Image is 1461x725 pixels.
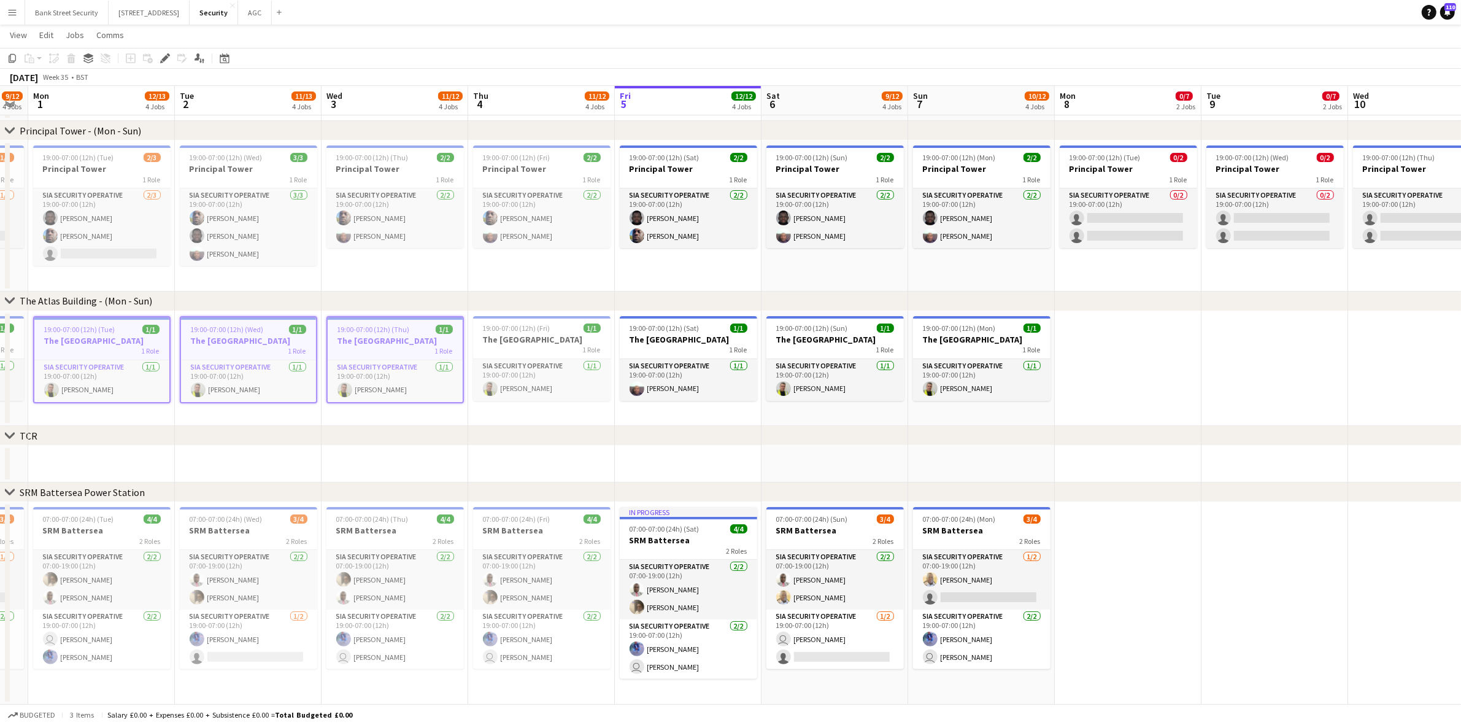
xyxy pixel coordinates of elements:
span: Wed [1353,90,1369,101]
app-job-card: 07:00-07:00 (24h) (Thu)4/4SRM Battersea2 RolesSIA Security Operative2/207:00-19:00 (12h)[PERSON_N... [326,507,464,669]
app-card-role: SIA Security Operative2/219:00-07:00 (12h)[PERSON_NAME][PERSON_NAME] [766,188,904,248]
app-card-role: SIA Security Operative3/319:00-07:00 (12h)[PERSON_NAME][PERSON_NAME][PERSON_NAME] [180,188,317,266]
div: 4 Jobs [732,102,755,111]
h3: The [GEOGRAPHIC_DATA] [181,335,316,346]
app-job-card: 07:00-07:00 (24h) (Fri)4/4SRM Battersea2 RolesSIA Security Operative2/207:00-19:00 (12h)[PERSON_N... [473,507,611,669]
h3: Principal Tower [180,163,317,174]
span: 1 Role [143,175,161,184]
app-card-role: SIA Security Operative2/219:00-07:00 (12h)[PERSON_NAME][PERSON_NAME] [913,188,1050,248]
h3: The [GEOGRAPHIC_DATA] [473,334,611,345]
a: 110 [1440,5,1455,20]
div: 19:00-07:00 (12h) (Sat)2/2Principal Tower1 RoleSIA Security Operative2/219:00-07:00 (12h)[PERSON_... [620,145,757,248]
span: 12/13 [145,91,169,101]
span: 2 Roles [580,537,601,546]
app-job-card: 07:00-07:00 (24h) (Wed)3/4SRM Battersea2 RolesSIA Security Operative2/207:00-19:00 (12h)[PERSON_N... [180,507,317,669]
span: Mon [1060,90,1076,101]
h3: Principal Tower [326,163,464,174]
app-job-card: 19:00-07:00 (12h) (Wed)1/1The [GEOGRAPHIC_DATA]1 RoleSIA Security Operative1/119:00-07:00 (12h)[P... [180,316,317,403]
div: 4 Jobs [2,102,22,111]
span: Sat [766,90,780,101]
span: 19:00-07:00 (12h) (Mon) [923,153,996,162]
app-job-card: 19:00-07:00 (12h) (Wed)3/3Principal Tower1 RoleSIA Security Operative3/319:00-07:00 (12h)[PERSON_... [180,145,317,266]
span: 1/1 [289,325,306,334]
app-card-role: SIA Security Operative2/207:00-19:00 (12h)[PERSON_NAME][PERSON_NAME] [766,550,904,610]
button: Bank Street Security [25,1,109,25]
span: Sun [913,90,928,101]
div: 19:00-07:00 (12h) (Fri)1/1The [GEOGRAPHIC_DATA]1 RoleSIA Security Operative1/119:00-07:00 (12h)[P... [473,316,611,401]
div: 4 Jobs [882,102,902,111]
span: 19:00-07:00 (12h) (Tue) [1070,153,1141,162]
span: 19:00-07:00 (12h) (Thu) [1363,153,1435,162]
h3: SRM Battersea [766,525,904,536]
span: 3/4 [1023,514,1041,524]
app-card-role: SIA Security Operative0/219:00-07:00 (12h) [1206,188,1344,248]
span: 07:00-07:00 (24h) (Sat) [630,524,700,533]
span: 0/2 [1170,153,1187,162]
div: 4 Jobs [145,102,169,111]
div: 07:00-07:00 (24h) (Sun)3/4SRM Battersea2 RolesSIA Security Operative2/207:00-19:00 (12h)[PERSON_N... [766,507,904,669]
span: 1 Role [730,345,747,354]
span: 10 [1351,97,1369,111]
span: 19:00-07:00 (12h) (Fri) [483,153,550,162]
span: Comms [96,29,124,41]
span: 110 [1444,3,1456,11]
span: 1/1 [1023,324,1041,333]
span: 1/1 [730,324,747,333]
span: 07:00-07:00 (24h) (Thu) [336,514,409,524]
app-job-card: 19:00-07:00 (12h) (Mon)1/1The [GEOGRAPHIC_DATA]1 RoleSIA Security Operative1/119:00-07:00 (12h)[P... [913,316,1050,401]
span: 4/4 [730,524,747,533]
app-job-card: 19:00-07:00 (12h) (Tue)1/1The [GEOGRAPHIC_DATA]1 RoleSIA Security Operative1/119:00-07:00 (12h)[P... [33,316,171,403]
a: Edit [34,27,58,43]
span: 1 Role [290,175,307,184]
span: 2 Roles [727,546,747,556]
app-job-card: 19:00-07:00 (12h) (Tue)2/3Principal Tower1 RoleSIA Security Operative2/319:00-07:00 (12h)[PERSON_... [33,145,171,266]
button: Budgeted [6,708,57,722]
span: 4/4 [437,514,454,524]
h3: SRM Battersea [620,535,757,546]
app-card-role: SIA Security Operative0/219:00-07:00 (12h) [1060,188,1197,248]
app-card-role: SIA Security Operative1/119:00-07:00 (12h)[PERSON_NAME] [473,359,611,401]
span: 5 [618,97,631,111]
span: 07:00-07:00 (24h) (Mon) [923,514,996,524]
h3: Principal Tower [766,163,904,174]
div: 19:00-07:00 (12h) (Sun)1/1The [GEOGRAPHIC_DATA]1 RoleSIA Security Operative1/119:00-07:00 (12h)[P... [766,316,904,401]
app-card-role: SIA Security Operative2/207:00-19:00 (12h)[PERSON_NAME][PERSON_NAME] [33,550,171,610]
span: 1 Role [583,175,601,184]
span: 07:00-07:00 (24h) (Fri) [483,514,550,524]
div: In progress [620,507,757,517]
app-card-role: SIA Security Operative2/219:00-07:00 (12h)[PERSON_NAME] [PERSON_NAME] [473,610,611,669]
span: 8 [1058,97,1076,111]
a: Jobs [61,27,89,43]
span: Total Budgeted £0.00 [275,710,352,719]
span: Edit [39,29,53,41]
app-job-card: 19:00-07:00 (12h) (Thu)1/1The [GEOGRAPHIC_DATA]1 RoleSIA Security Operative1/119:00-07:00 (12h)[P... [326,316,464,403]
h3: Principal Tower [913,163,1050,174]
span: 1 Role [1023,175,1041,184]
div: 2 Jobs [1323,102,1342,111]
span: 19:00-07:00 (12h) (Sun) [776,153,848,162]
h3: Principal Tower [33,163,171,174]
span: 2 Roles [873,537,894,546]
div: 4 Jobs [1025,102,1049,111]
app-card-role: SIA Security Operative2/219:00-07:00 (12h) [PERSON_NAME][PERSON_NAME] [33,610,171,669]
div: 4 Jobs [585,102,609,111]
span: 07:00-07:00 (24h) (Sun) [776,514,848,524]
div: 19:00-07:00 (12h) (Mon)2/2Principal Tower1 RoleSIA Security Operative2/219:00-07:00 (12h)[PERSON_... [913,145,1050,248]
span: 2/2 [437,153,454,162]
app-job-card: 19:00-07:00 (12h) (Fri)2/2Principal Tower1 RoleSIA Security Operative2/219:00-07:00 (12h)[PERSON_... [473,145,611,248]
a: Comms [91,27,129,43]
div: 2 Jobs [1176,102,1195,111]
span: 2/2 [730,153,747,162]
app-card-role: SIA Security Operative2/207:00-19:00 (12h)[PERSON_NAME][PERSON_NAME] [473,550,611,610]
app-card-role: SIA Security Operative2/207:00-19:00 (12h)[PERSON_NAME][PERSON_NAME] [620,560,757,619]
span: 19:00-07:00 (12h) (Sun) [776,324,848,333]
span: Wed [326,90,342,101]
span: 3/3 [290,153,307,162]
span: 19:00-07:00 (12h) (Sat) [630,153,700,162]
span: 07:00-07:00 (24h) (Tue) [43,514,114,524]
span: 2/3 [144,153,161,162]
app-card-role: SIA Security Operative2/219:00-07:00 (12h)[PERSON_NAME][PERSON_NAME] [620,188,757,248]
span: 6 [765,97,780,111]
